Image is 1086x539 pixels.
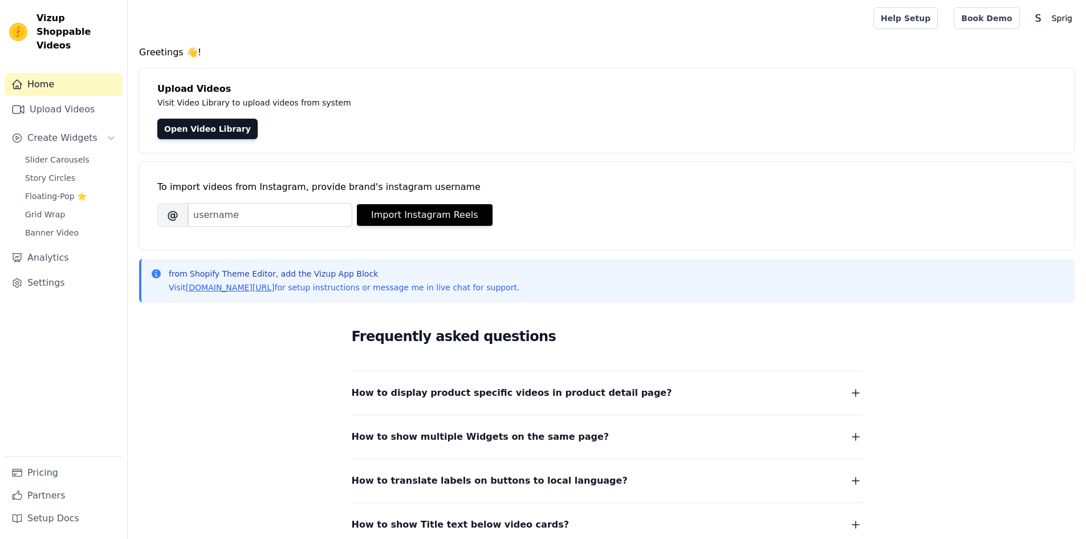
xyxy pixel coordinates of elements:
a: Home [5,73,123,96]
span: @ [157,203,188,227]
a: Banner Video [18,225,123,241]
a: Analytics [5,246,123,269]
a: Book Demo [954,7,1019,29]
a: Pricing [5,461,123,484]
a: Help Setup [873,7,938,29]
button: Import Instagram Reels [357,204,493,226]
span: How to show multiple Widgets on the same page? [352,429,609,445]
a: Open Video Library [157,119,258,139]
button: How to show Title text below video cards? [352,517,863,533]
button: How to translate labels on buttons to local language? [352,473,863,489]
span: How to translate labels on buttons to local language? [352,473,628,489]
h2: Frequently asked questions [352,325,863,348]
text: S [1035,13,1041,24]
a: Floating-Pop ⭐ [18,188,123,204]
a: Upload Videos [5,98,123,121]
button: How to display product specific videos in product detail page? [352,385,863,401]
h4: Greetings 👋! [139,46,1075,59]
a: Setup Docs [5,507,123,530]
span: Banner Video [25,227,79,238]
span: Vizup Shoppable Videos [36,11,118,52]
a: Partners [5,484,123,507]
span: Slider Carousels [25,154,90,165]
h4: Upload Videos [157,82,1056,96]
span: Floating-Pop ⭐ [25,191,87,202]
img: Vizup [9,23,27,41]
a: [DOMAIN_NAME][URL] [186,283,275,292]
span: How to show Title text below video cards? [352,517,570,533]
a: Story Circles [18,170,123,186]
input: username [188,203,352,227]
a: Grid Wrap [18,206,123,222]
button: Create Widgets [5,127,123,149]
p: Visit Video Library to upload videos from system [157,96,668,110]
a: Settings [5,271,123,294]
span: Grid Wrap [25,209,65,220]
button: How to show multiple Widgets on the same page? [352,429,863,445]
span: How to display product specific videos in product detail page? [352,385,672,401]
div: To import videos from Instagram, provide brand's instagram username [157,180,1056,194]
p: from Shopify Theme Editor, add the Vizup App Block [169,268,519,279]
span: Story Circles [25,172,75,184]
p: Visit for setup instructions or message me in live chat for support. [169,282,519,293]
span: Create Widgets [27,131,97,145]
a: Slider Carousels [18,152,123,168]
p: Sprig [1047,8,1077,29]
button: S Sprig [1029,8,1077,29]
